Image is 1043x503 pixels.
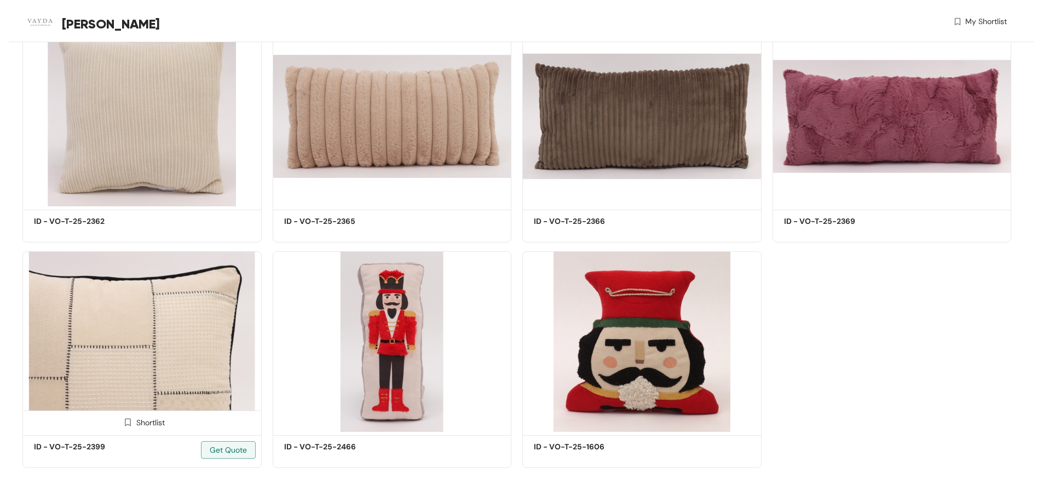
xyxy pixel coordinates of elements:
[210,444,247,456] span: Get Quote
[522,251,762,432] img: 3705020b-2e7e-439b-92c1-7056e99ee73d
[284,441,377,453] h5: ID - VO-T-25-2466
[965,16,1007,27] span: My Shortlist
[953,16,963,27] img: wishlist
[22,4,58,40] img: Buyer Portal
[534,441,627,453] h5: ID - VO-T-25-1606
[284,216,377,227] h5: ID - VO-T-25-2365
[273,251,512,432] img: 90473a34-c801-47aa-bf1e-a29eec341aab
[22,251,262,432] img: 7e8d68af-679f-4a24-972d-4b17d8d00763
[119,417,165,427] div: Shortlist
[534,216,627,227] h5: ID - VO-T-25-2366
[34,441,127,453] h5: ID - VO-T-25-2399
[273,26,512,207] img: 9ae38708-5856-46d8-90dd-8814a1105d62
[201,441,256,459] button: Get Quote
[773,26,1012,207] img: 04bec097-9acd-4048-8716-7150f5531979
[123,417,133,427] img: Shortlist
[784,216,877,227] h5: ID - VO-T-25-2369
[62,14,160,34] span: [PERSON_NAME]
[34,216,127,227] h5: ID - VO-T-25-2362
[522,26,762,207] img: a00a5454-59f2-438d-925a-adade5667e44
[22,26,262,207] img: b7500eff-bbb7-4d6a-8d4a-1f9aa2ed7869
